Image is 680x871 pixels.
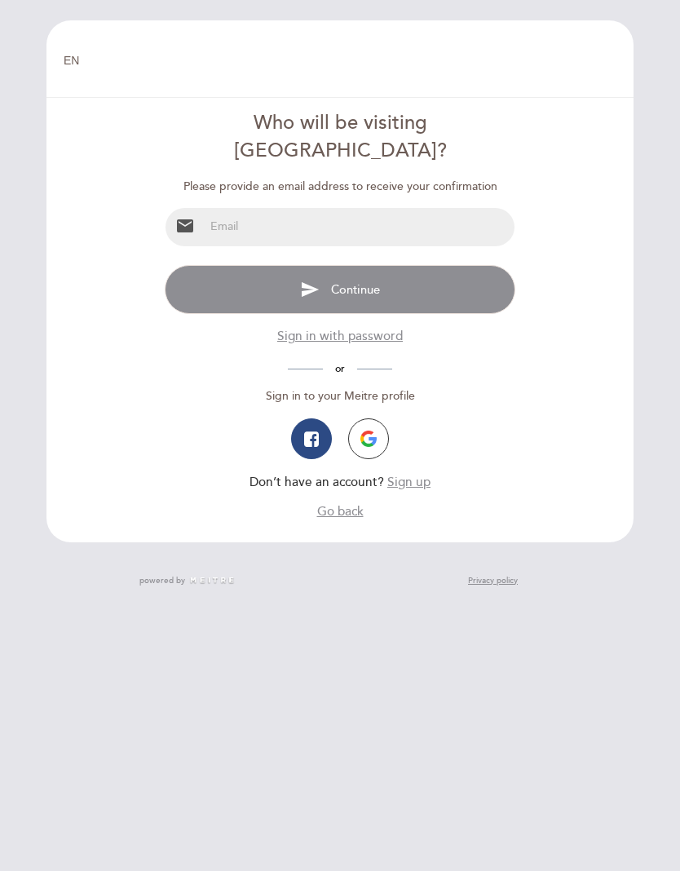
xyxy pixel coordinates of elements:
span: Don’t have an account? [249,475,384,490]
div: Please provide an email address to receive your confirmation [165,179,514,195]
input: Email [205,208,514,246]
div: Sign in to your Meitre profile [165,388,514,405]
a: powered by [139,575,236,586]
i: send [300,280,320,299]
i: email [175,216,195,236]
img: icon-google.png [360,431,377,447]
a: Privacy policy [468,575,518,586]
button: Go back [317,503,364,521]
button: Sign up [387,474,431,492]
div: Who will be visiting [GEOGRAPHIC_DATA]? [165,109,514,165]
button: send Continue [165,265,514,314]
span: powered by [139,575,185,586]
span: Continue [331,281,380,296]
img: MEITRE [189,577,236,585]
span: or [323,362,357,375]
button: Sign in with password [277,328,403,346]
